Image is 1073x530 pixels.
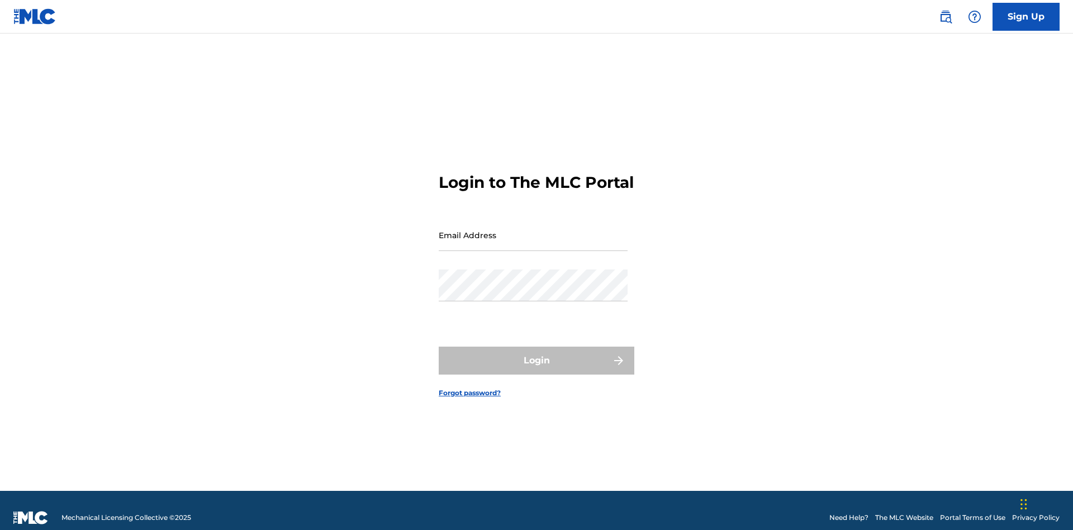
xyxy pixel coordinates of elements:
span: Mechanical Licensing Collective © 2025 [61,513,191,523]
div: Drag [1020,488,1027,521]
div: Help [963,6,986,28]
a: Privacy Policy [1012,513,1060,523]
iframe: Chat Widget [1017,476,1073,530]
a: Portal Terms of Use [940,513,1005,523]
img: search [939,10,952,23]
a: Need Help? [829,513,868,523]
a: Public Search [934,6,957,28]
h3: Login to The MLC Portal [439,173,634,192]
img: MLC Logo [13,8,56,25]
a: Sign Up [993,3,1060,31]
a: The MLC Website [875,513,933,523]
a: Forgot password? [439,388,501,398]
img: logo [13,511,48,524]
img: help [968,10,981,23]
